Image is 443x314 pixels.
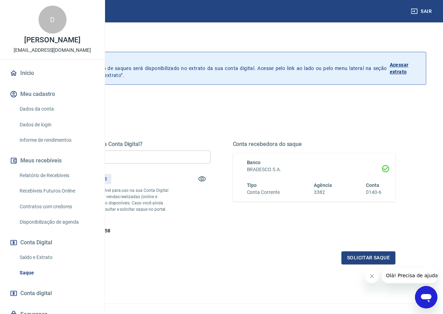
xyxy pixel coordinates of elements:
span: Agência [314,182,332,188]
button: Solicitar saque [341,251,395,264]
span: Conta digital [20,288,52,298]
p: Acessar extrato [390,61,420,75]
a: Conta digital [8,286,96,301]
h6: Conta Corrente [247,189,280,196]
a: Saldo e Extrato [17,250,96,265]
p: [EMAIL_ADDRESS][DOMAIN_NAME] [14,47,91,54]
h6: 0140-6 [366,189,381,196]
span: Tipo [247,182,257,188]
iframe: Mensagem da empresa [382,268,437,283]
p: [PERSON_NAME] [24,36,80,44]
iframe: Fechar mensagem [365,269,379,283]
p: A partir de agora, o histórico de saques será disponibilizado no extrato da sua conta digital. Ac... [38,58,387,79]
button: Conta Digital [8,235,96,250]
p: *Corresponde ao saldo disponível para uso na sua Conta Digital Vindi. Incluindo os valores das ve... [48,187,169,219]
a: Contratos com credores [17,200,96,214]
button: Meus recebíveis [8,153,96,168]
div: D [39,6,67,34]
a: Disponibilização de agenda [17,215,96,229]
a: Saque [17,266,96,280]
span: Olá! Precisa de ajuda? [4,5,59,11]
span: Banco [247,160,261,165]
h3: Saque [17,36,426,46]
h5: Quanto deseja sacar da Conta Digital? [48,141,210,148]
h6: BRADESCO S.A. [247,166,382,173]
span: R$ 532,58 [88,228,110,233]
iframe: Botão para abrir a janela de mensagens [415,286,437,308]
a: Relatório de Recebíveis [17,168,96,183]
h6: 3382 [314,189,332,196]
a: Início [8,65,96,81]
button: Meu cadastro [8,86,96,102]
a: Acessar extrato [390,58,420,79]
a: Recebíveis Futuros Online [17,184,96,198]
button: Sair [409,5,435,18]
p: Histórico de saques [38,58,387,65]
a: Informe de rendimentos [17,133,96,147]
p: R$ 532,58 [85,175,107,183]
h5: Conta recebedora do saque [233,141,396,148]
a: Dados da conta [17,102,96,116]
a: Dados de login [17,118,96,132]
span: Conta [366,182,379,188]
